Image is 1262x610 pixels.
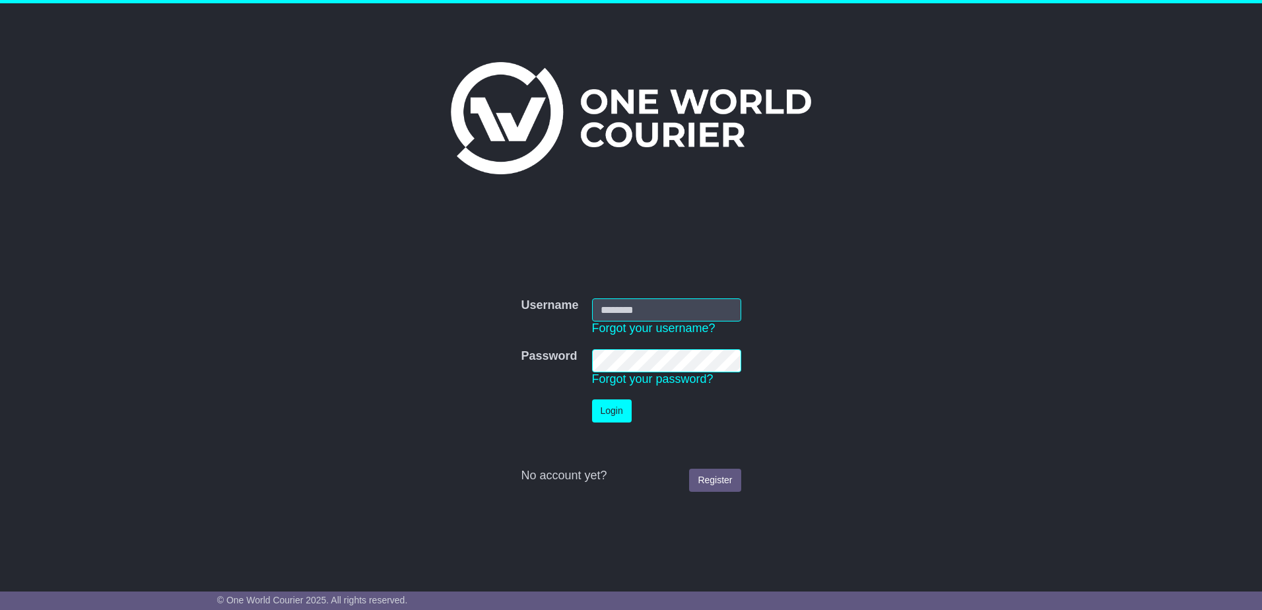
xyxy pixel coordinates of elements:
label: Password [521,349,577,364]
a: Register [689,469,741,492]
span: © One World Courier 2025. All rights reserved. [217,595,408,605]
div: No account yet? [521,469,741,483]
img: One World [451,62,811,174]
label: Username [521,298,578,313]
a: Forgot your password? [592,372,714,386]
a: Forgot your username? [592,322,715,335]
button: Login [592,399,632,423]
